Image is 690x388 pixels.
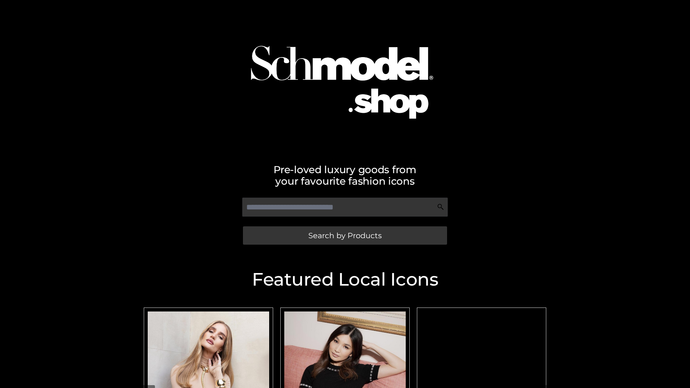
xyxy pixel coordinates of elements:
[437,203,444,211] img: Search Icon
[308,232,382,239] span: Search by Products
[140,164,550,187] h2: Pre-loved luxury goods from your favourite fashion icons
[140,271,550,288] h2: Featured Local Icons​
[243,226,447,245] a: Search by Products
